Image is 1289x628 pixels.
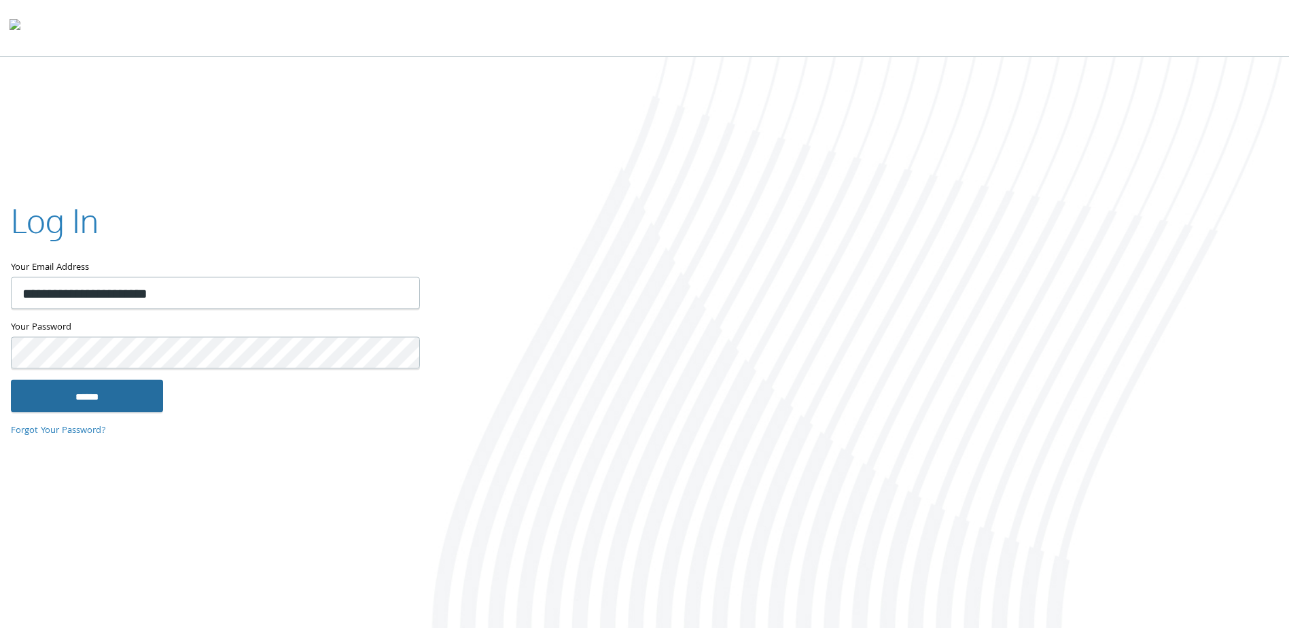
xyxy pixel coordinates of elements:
h2: Log In [11,198,99,243]
img: todyl-logo-dark.svg [10,14,20,41]
a: Forgot Your Password? [11,424,106,439]
keeper-lock: Open Keeper Popup [393,345,409,361]
label: Your Password [11,320,419,337]
keeper-lock: Open Keeper Popup [393,285,409,301]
